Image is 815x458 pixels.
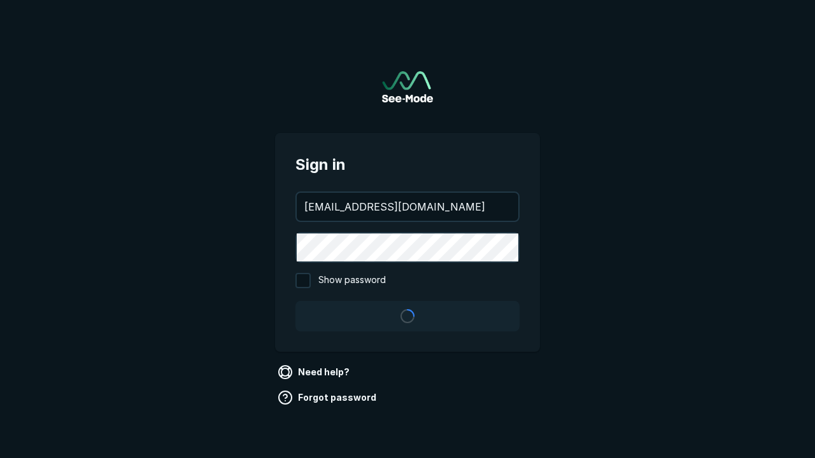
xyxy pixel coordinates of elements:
span: Show password [318,273,386,288]
a: Go to sign in [382,71,433,102]
a: Forgot password [275,387,381,408]
span: Sign in [295,153,520,176]
img: See-Mode Logo [382,71,433,102]
a: Need help? [275,362,355,382]
input: your@email.com [297,193,518,221]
